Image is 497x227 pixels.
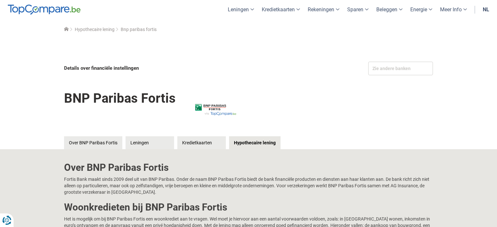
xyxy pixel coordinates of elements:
[64,86,176,110] h1: BNP Paribas Fortis
[64,27,69,32] a: Home
[64,201,227,213] b: Woonkredieten bij BNP Paribas Fortis
[121,27,157,32] span: Bnp paribas fortis
[64,176,433,195] p: Fortis Bank maakt sinds 2009 deel uit van BNP Paribas. Onder de naam BNP Paribas Fortis biedt de ...
[177,136,226,149] a: Kredietkaarten
[8,5,81,15] img: TopCompare
[126,136,174,149] a: Leningen
[64,62,247,75] div: Details over financiële instellingen
[179,85,250,130] img: BNP Paribas Fortis
[64,162,169,173] b: Over BNP Paribas Fortis
[229,136,281,149] a: Hypothecaire lening
[368,62,433,75] div: Zie andere banken
[64,136,122,149] a: Over BNP Paribas Fortis
[75,27,115,32] a: Hypothecaire lening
